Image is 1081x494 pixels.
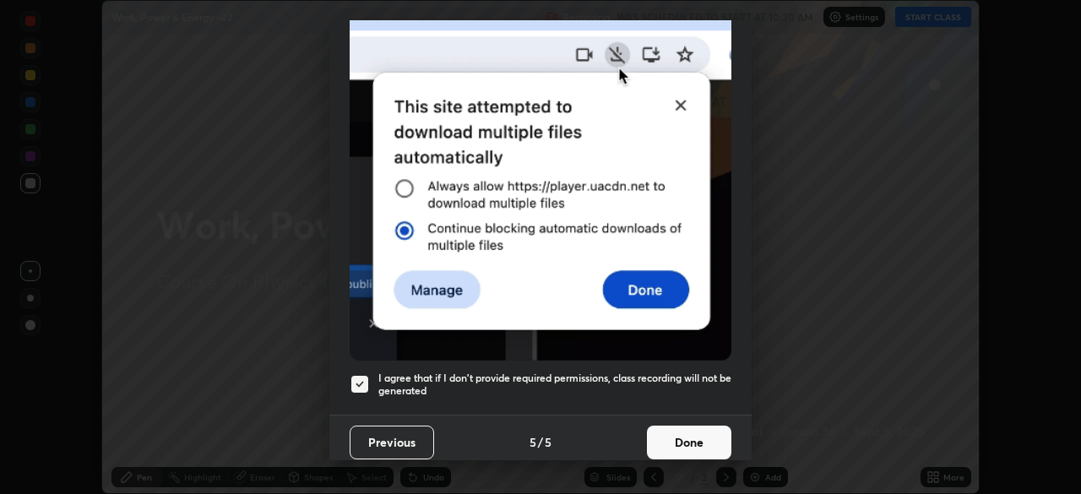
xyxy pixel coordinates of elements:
[545,433,551,451] h4: 5
[530,433,536,451] h4: 5
[538,433,543,451] h4: /
[350,426,434,459] button: Previous
[647,426,731,459] button: Done
[378,372,731,398] h5: I agree that if I don't provide required permissions, class recording will not be generated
